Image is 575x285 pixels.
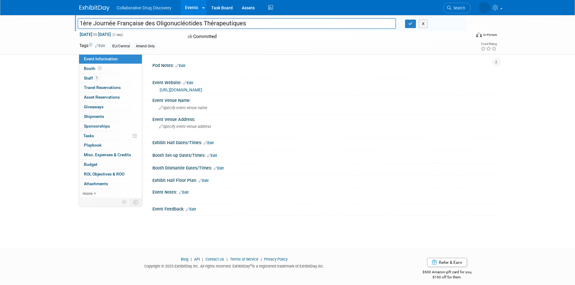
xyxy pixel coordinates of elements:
[119,198,130,206] td: Personalize Event Tab Strip
[79,102,142,112] a: Giveaways
[264,257,288,261] a: Privacy Policy
[79,74,142,83] a: Staff1
[159,106,207,110] span: Specify event venue name
[476,32,482,37] img: Format-Inperson.png
[84,76,99,81] span: Staff
[225,257,229,261] span: |
[230,257,258,261] a: Terms of Service
[79,32,111,37] span: [DATE] [DATE]
[83,133,94,138] span: Tasks
[186,207,196,211] a: Edit
[152,61,496,69] div: Pod Notes:
[84,162,97,167] span: Budget
[79,131,142,141] a: Tasks
[79,150,142,160] a: Misc. Expenses & Credits
[79,83,142,92] a: Travel Reservations
[79,160,142,169] a: Budget
[152,188,496,195] div: Event Notes:
[483,33,497,37] div: In-Person
[152,176,496,184] div: Exhibit Hall Floor Plan:
[152,204,496,212] div: Event Feedback:
[84,95,120,100] span: Asset Reservations
[79,64,142,73] a: Booth
[443,3,471,13] a: Search
[97,66,103,71] span: Booth not reserved yet
[134,43,157,49] div: Attend Only
[79,54,142,64] a: Event Information
[84,124,110,128] span: Sponsorships
[152,163,496,171] div: Booth Dismantle Dates/Times:
[110,43,132,49] div: EU/Central
[79,122,142,131] a: Sponsorships
[160,87,202,92] a: [URL][DOMAIN_NAME]
[186,31,319,42] div: Committed
[419,20,428,28] button: X
[427,258,467,267] a: Refer & Earn
[451,6,465,10] span: Search
[84,181,108,186] span: Attachments
[259,257,263,261] span: |
[84,85,121,90] span: Travel Reservations
[92,32,98,37] span: to
[152,78,496,86] div: Event Website:
[79,43,105,49] td: Tags
[175,64,185,68] a: Edit
[84,152,131,157] span: Misc. Expenses & Credits
[179,190,189,195] a: Edit
[79,262,390,269] div: Copyright © 2025 ExhibitDay, Inc. All rights reserved. ExhibitDay is a registered trademark of Ex...
[84,66,103,71] span: Booth
[79,189,142,198] a: more
[152,96,496,103] div: Event Venue Name:
[152,138,496,146] div: Exhibit Hall Dates/Times:
[183,81,193,85] a: Edit
[481,43,497,46] div: Event Rating
[112,33,123,37] span: (1 day)
[398,275,496,280] div: $150 off for them.
[79,169,142,179] a: ROI, Objectives & ROO
[84,143,101,147] span: Playbook
[159,124,211,129] span: Specify event venue address
[189,257,193,261] span: |
[250,264,252,267] sup: ®
[207,154,217,158] a: Edit
[152,151,496,159] div: Booth Set-up Dates/Times:
[79,112,142,121] a: Shipments
[84,172,124,176] span: ROI, Objectives & ROO
[152,115,496,122] div: Event Venue Address:
[199,179,209,183] a: Edit
[94,76,99,80] span: 1
[181,257,188,261] a: Blog
[435,31,497,40] div: Event Format
[214,166,224,170] a: Edit
[79,93,142,102] a: Asset Reservations
[79,179,142,188] a: Attachments
[201,257,205,261] span: |
[204,141,214,145] a: Edit
[117,5,171,10] span: Collaborative Drug Discovery
[83,191,92,196] span: more
[206,257,224,261] a: Contact Us
[479,2,490,14] img: Mark Harding
[398,266,496,280] div: $500 Amazon gift card for you,
[194,257,200,261] a: API
[95,44,105,48] a: Edit
[129,198,142,206] td: Toggle Event Tabs
[84,56,118,61] span: Event Information
[79,141,142,150] a: Playbook
[84,104,104,109] span: Giveaways
[84,114,104,119] span: Shipments
[79,5,110,11] img: ExhibitDay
